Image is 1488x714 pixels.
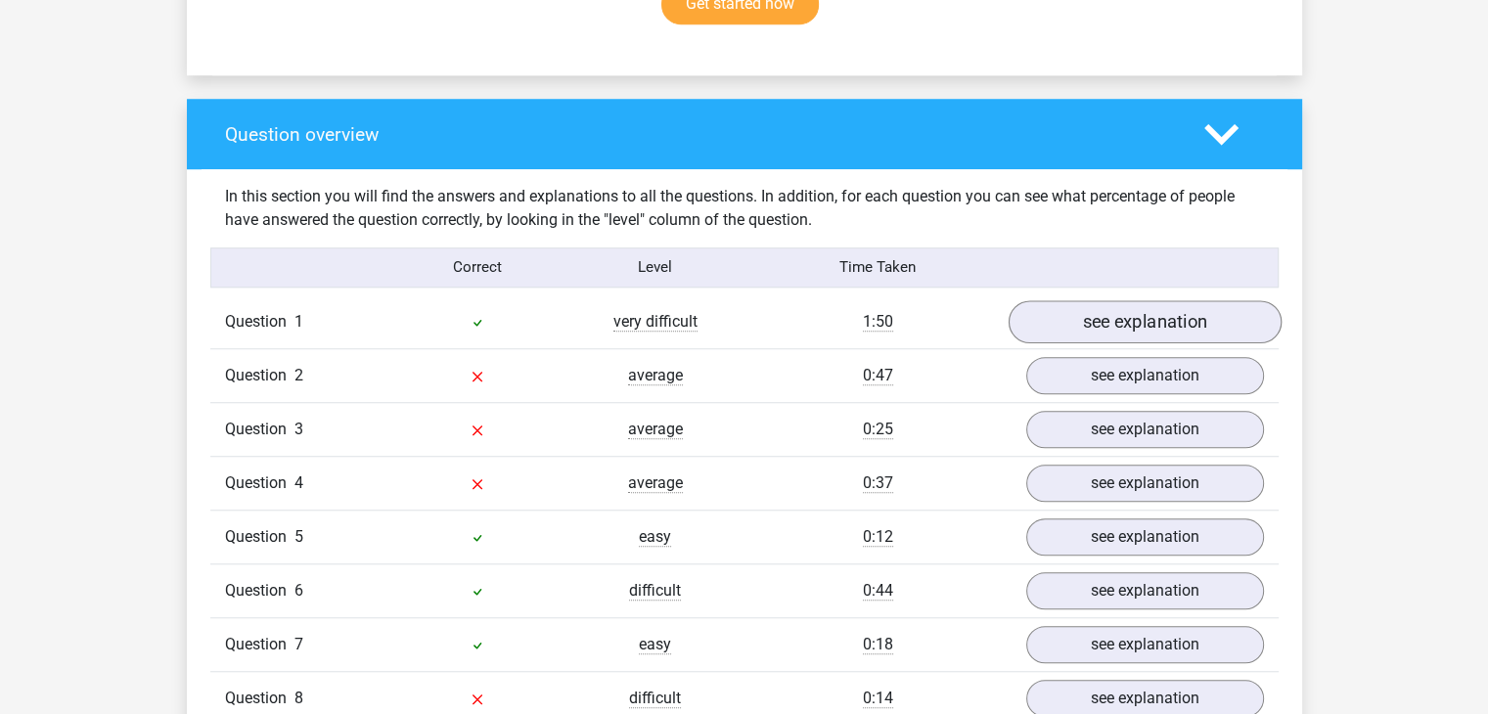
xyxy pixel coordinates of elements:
span: 4 [294,473,303,492]
span: 0:14 [863,689,893,708]
span: 0:18 [863,635,893,654]
span: 1 [294,312,303,331]
h4: Question overview [225,123,1175,146]
span: 0:12 [863,527,893,547]
span: Question [225,418,294,441]
a: see explanation [1026,572,1264,609]
a: see explanation [1026,626,1264,663]
span: 2 [294,366,303,384]
a: see explanation [1008,300,1281,343]
span: easy [639,635,671,654]
span: 0:47 [863,366,893,385]
div: Time Taken [744,256,1011,279]
span: 3 [294,420,303,438]
span: Question [225,525,294,549]
span: difficult [629,581,681,601]
span: very difficult [613,312,698,332]
span: 5 [294,527,303,546]
span: 0:44 [863,581,893,601]
span: 6 [294,581,303,600]
span: average [628,420,683,439]
span: average [628,366,683,385]
span: Question [225,633,294,656]
span: Question [225,579,294,602]
span: difficult [629,689,681,708]
span: 0:25 [863,420,893,439]
div: Level [566,256,744,279]
span: 8 [294,689,303,707]
span: average [628,473,683,493]
span: 0:37 [863,473,893,493]
span: Question [225,310,294,334]
a: see explanation [1026,411,1264,448]
span: 1:50 [863,312,893,332]
span: Question [225,471,294,495]
span: Question [225,687,294,710]
span: easy [639,527,671,547]
span: 7 [294,635,303,653]
a: see explanation [1026,357,1264,394]
span: Question [225,364,294,387]
a: see explanation [1026,465,1264,502]
div: Correct [388,256,566,279]
div: In this section you will find the answers and explanations to all the questions. In addition, for... [210,185,1279,232]
a: see explanation [1026,518,1264,556]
